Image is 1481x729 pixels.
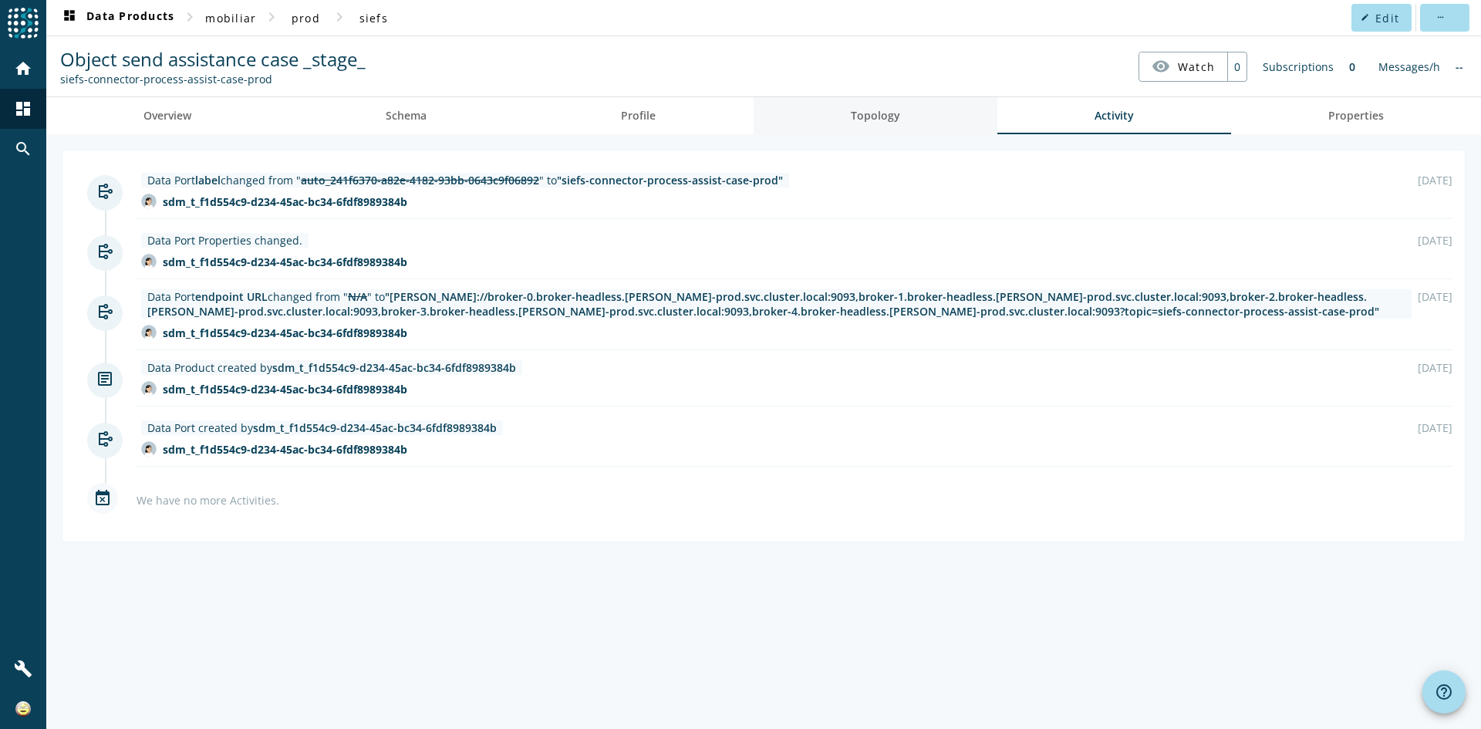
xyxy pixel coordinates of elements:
mat-icon: search [14,140,32,158]
span: mobiliar [205,11,256,25]
img: avatar [141,381,157,397]
mat-icon: dashboard [60,8,79,27]
span: Watch [1178,53,1215,80]
img: avatar [141,194,157,209]
span: Activity [1095,110,1134,121]
div: [DATE] [1418,420,1452,435]
button: Data Products [54,4,180,32]
div: [DATE] [1418,360,1452,375]
span: Object send assistance case _stage_ [60,46,366,72]
span: Topology [851,110,900,121]
span: siefs [359,11,388,25]
span: sdm_t_f1d554c9-d234-45ac-bc34-6fdf8989384b [253,420,497,435]
div: Data Port changed from " " to [147,173,783,187]
div: Data Port changed from " " to [147,289,1405,319]
span: Data Products [60,8,174,27]
mat-icon: chevron_right [330,8,349,26]
span: label [195,173,221,187]
span: "siefs-connector-process-assist-case-prod" [557,173,783,187]
div: 0 [1341,52,1363,82]
div: No information [1448,52,1471,82]
mat-icon: more_horiz [1435,13,1444,22]
mat-icon: edit [1361,13,1369,22]
div: We have no more Activities. [137,493,279,508]
span: Edit [1375,11,1399,25]
div: [DATE] [1418,289,1452,304]
span: endpoint URL [195,289,268,304]
button: prod [281,4,330,32]
mat-icon: dashboard [14,100,32,118]
button: Watch [1139,52,1227,80]
span: auto_241f6370-a82e-4182-93bb-0643c9f06892 [301,173,539,187]
mat-icon: event_busy [87,483,118,514]
div: sdm_t_f1d554c9-d234-45ac-bc34-6fdf8989384b [163,255,407,269]
img: avatar [141,254,157,269]
span: Schema [386,110,427,121]
button: Edit [1351,4,1412,32]
img: avatar [141,441,157,457]
div: Kafka Topic: siefs-connector-process-assist-case-prod [60,72,366,86]
mat-icon: help_outline [1435,683,1453,701]
mat-icon: visibility [1152,57,1170,76]
span: sdm_t_f1d554c9-d234-45ac-bc34-6fdf8989384b [272,360,516,375]
span: Properties [1328,110,1384,121]
div: [DATE] [1418,233,1452,248]
div: Data Port Properties changed. [147,233,302,248]
div: sdm_t_f1d554c9-d234-45ac-bc34-6fdf8989384b [163,442,407,457]
span: Profile [621,110,656,121]
img: spoud-logo.svg [8,8,39,39]
div: sdm_t_f1d554c9-d234-45ac-bc34-6fdf8989384b [163,382,407,397]
div: Data Port created by [147,420,497,435]
img: af918c374769b9f2fc363c81ec7e3749 [15,701,31,717]
button: siefs [349,4,398,32]
img: avatar [141,325,157,340]
div: [DATE] [1418,173,1452,187]
div: Messages/h [1371,52,1448,82]
div: 0 [1227,52,1247,81]
mat-icon: home [14,59,32,78]
mat-icon: build [14,660,32,678]
mat-icon: chevron_right [262,8,281,26]
div: sdm_t_f1d554c9-d234-45ac-bc34-6fdf8989384b [163,326,407,340]
button: mobiliar [199,4,262,32]
span: "[PERSON_NAME]://broker-0.broker-headless.[PERSON_NAME]-prod.svc.cluster.local:9093,broker-1.brok... [147,289,1379,319]
div: Subscriptions [1255,52,1341,82]
mat-icon: chevron_right [180,8,199,26]
div: Data Product created by [147,360,516,375]
span: Overview [143,110,191,121]
span: N/A [348,289,367,304]
span: prod [292,11,320,25]
div: sdm_t_f1d554c9-d234-45ac-bc34-6fdf8989384b [163,194,407,209]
